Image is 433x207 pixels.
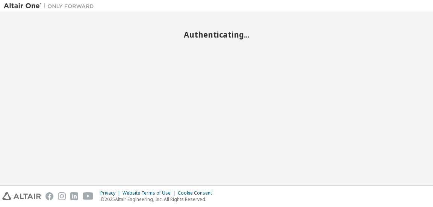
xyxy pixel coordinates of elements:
[83,192,94,200] img: youtube.svg
[4,30,429,39] h2: Authenticating...
[4,2,98,10] img: Altair One
[58,192,66,200] img: instagram.svg
[123,190,178,196] div: Website Terms of Use
[178,190,216,196] div: Cookie Consent
[2,192,41,200] img: altair_logo.svg
[45,192,53,200] img: facebook.svg
[70,192,78,200] img: linkedin.svg
[100,190,123,196] div: Privacy
[100,196,216,202] p: © 2025 Altair Engineering, Inc. All Rights Reserved.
